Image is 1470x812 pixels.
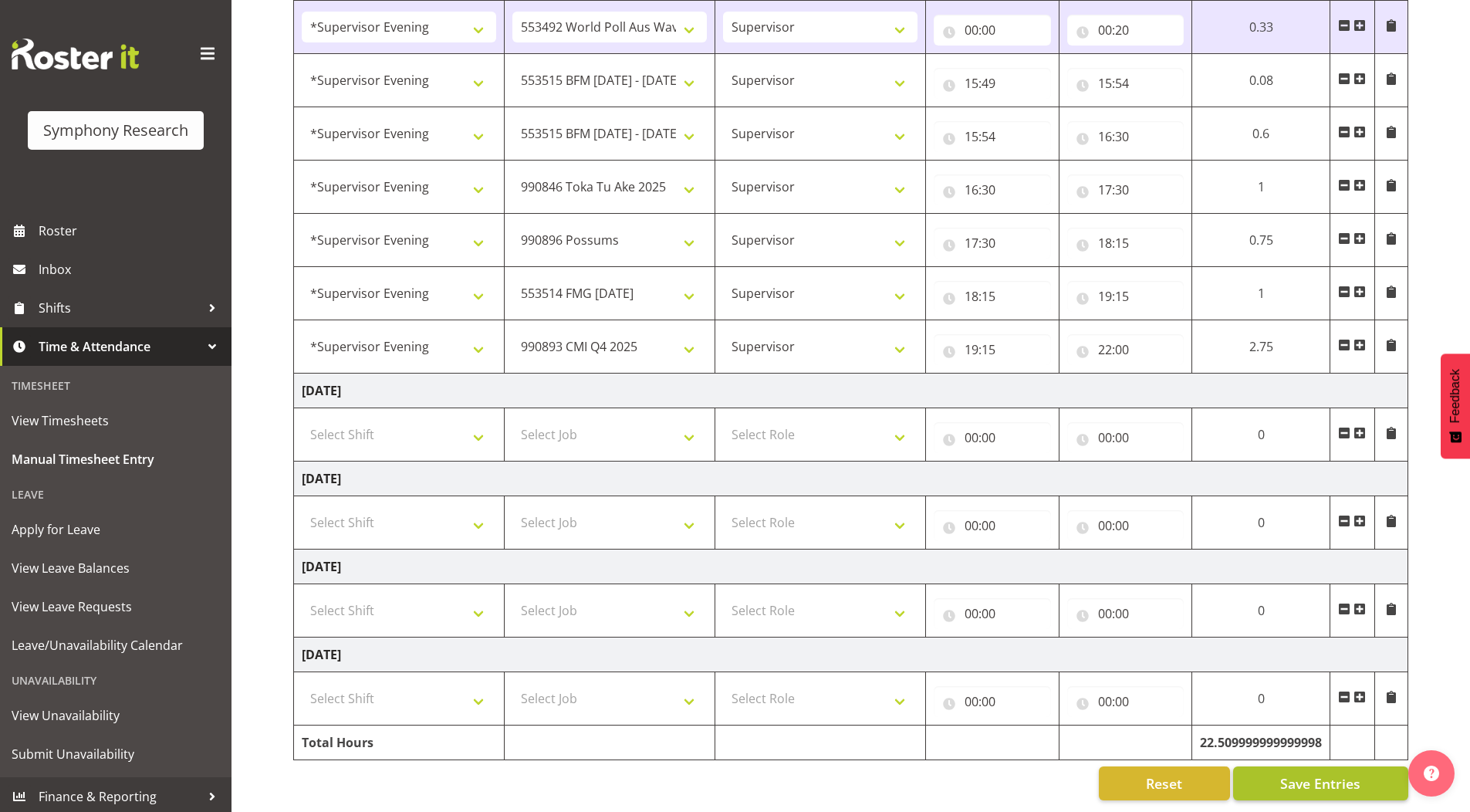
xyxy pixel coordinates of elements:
span: View Unavailability [12,704,220,727]
input: Click to select... [1067,281,1184,312]
input: Click to select... [934,686,1051,717]
td: [DATE] [294,638,1408,672]
input: Click to select... [934,68,1051,99]
td: 0.75 [1192,214,1330,267]
td: 22.509999999999998 [1192,726,1330,760]
span: Reset [1146,773,1182,793]
td: 0 [1192,408,1330,462]
td: 0 [1192,672,1330,726]
input: Click to select... [934,15,1051,46]
button: Save Entries [1233,766,1408,800]
td: [DATE] [294,374,1408,408]
span: Apply for Leave [12,518,220,541]
div: Symphony Research [43,119,188,142]
span: Leave/Unavailability Calendar [12,634,220,657]
td: 0.33 [1192,1,1330,54]
td: 1 [1192,161,1330,214]
td: 2.75 [1192,320,1330,374]
span: View Leave Balances [12,557,220,580]
input: Click to select... [934,598,1051,629]
input: Click to select... [934,281,1051,312]
span: Save Entries [1280,773,1360,793]
span: Finance & Reporting [39,785,201,808]
input: Click to select... [934,422,1051,453]
img: Rosterit website logo [12,39,139,69]
input: Click to select... [934,228,1051,259]
input: Click to select... [1067,15,1184,46]
input: Click to select... [1067,228,1184,259]
button: Reset [1099,766,1230,800]
input: Click to select... [1067,121,1184,152]
td: [DATE] [294,462,1408,496]
td: 0 [1192,584,1330,638]
input: Click to select... [1067,334,1184,365]
span: Inbox [39,258,224,281]
input: Click to select... [1067,510,1184,541]
a: Apply for Leave [4,510,228,549]
span: View Leave Requests [12,595,220,618]
a: View Leave Requests [4,587,228,626]
a: Leave/Unavailability Calendar [4,626,228,665]
td: Total Hours [294,726,505,760]
input: Click to select... [1067,422,1184,453]
span: Shifts [39,296,201,320]
input: Click to select... [934,334,1051,365]
td: 0.6 [1192,107,1330,161]
span: Manual Timesheet Entry [12,448,220,471]
td: 0 [1192,496,1330,550]
span: Feedback [1448,369,1462,423]
td: 0.08 [1192,54,1330,107]
input: Click to select... [1067,174,1184,205]
div: Unavailability [4,665,228,696]
td: 1 [1192,267,1330,320]
span: View Timesheets [12,409,220,432]
a: View Timesheets [4,401,228,440]
span: Time & Attendance [39,335,201,358]
img: help-xxl-2.png [1424,766,1439,781]
input: Click to select... [1067,686,1184,717]
a: Submit Unavailability [4,735,228,773]
div: Leave [4,479,228,510]
input: Click to select... [1067,598,1184,629]
input: Click to select... [934,121,1051,152]
div: Timesheet [4,370,228,401]
span: Roster [39,219,224,242]
a: View Leave Balances [4,549,228,587]
button: Feedback - Show survey [1441,354,1470,458]
a: Manual Timesheet Entry [4,440,228,479]
input: Click to select... [934,510,1051,541]
span: Submit Unavailability [12,743,220,766]
input: Click to select... [934,174,1051,205]
input: Click to select... [1067,68,1184,99]
a: View Unavailability [4,696,228,735]
td: [DATE] [294,550,1408,584]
